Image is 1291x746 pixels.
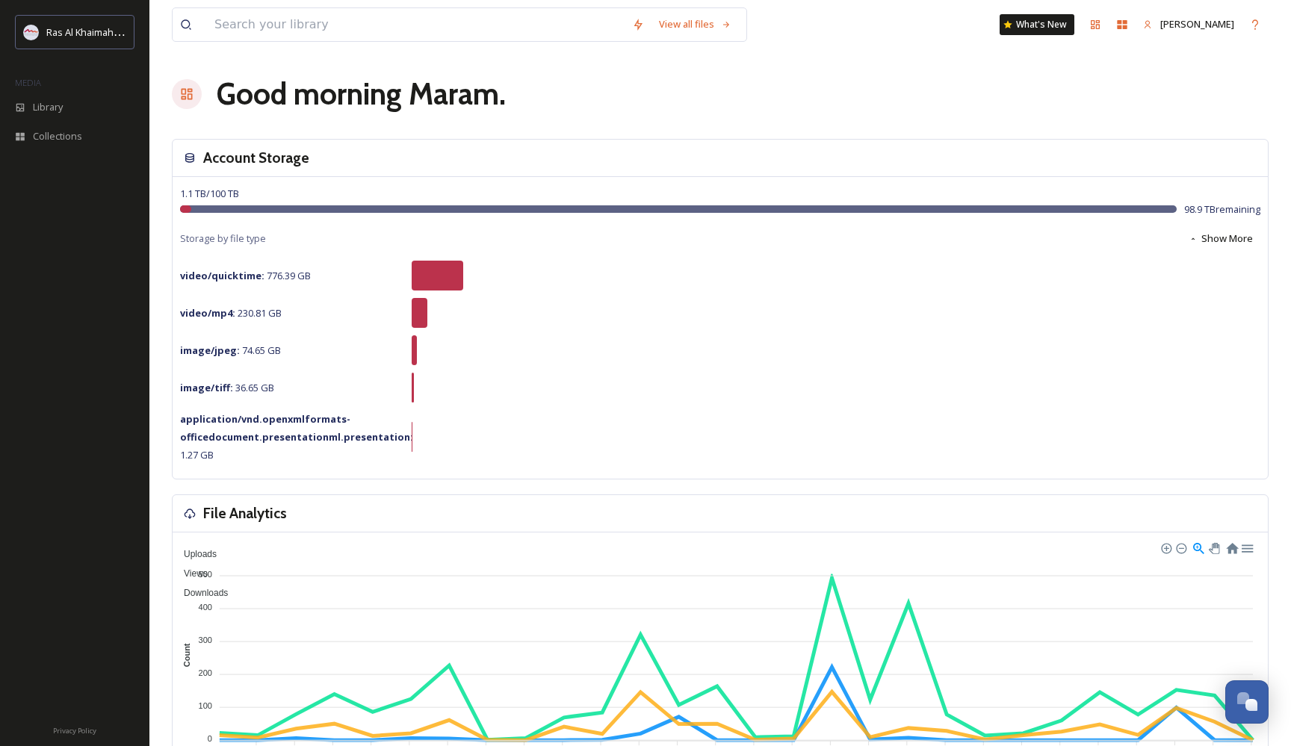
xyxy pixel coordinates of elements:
[1160,542,1171,553] div: Zoom In
[1225,541,1238,553] div: Reset Zoom
[1136,10,1242,39] a: [PERSON_NAME]
[53,726,96,736] span: Privacy Policy
[180,306,235,320] strong: video/mp4 :
[33,129,82,143] span: Collections
[173,568,208,579] span: Views
[180,344,281,357] span: 74.65 GB
[1225,680,1269,724] button: Open Chat
[15,77,41,88] span: MEDIA
[199,569,212,578] tspan: 500
[1160,17,1234,31] span: [PERSON_NAME]
[46,25,258,39] span: Ras Al Khaimah Tourism Development Authority
[1209,543,1218,552] div: Panning
[199,668,212,677] tspan: 200
[1181,224,1260,253] button: Show More
[1000,14,1074,35] a: What's New
[199,603,212,612] tspan: 400
[180,381,233,394] strong: image/tiff :
[203,503,287,524] h3: File Analytics
[1175,542,1186,553] div: Zoom Out
[199,635,212,644] tspan: 300
[199,701,212,710] tspan: 100
[33,100,63,114] span: Library
[1192,541,1204,553] div: Selection Zoom
[53,721,96,739] a: Privacy Policy
[180,231,266,246] span: Storage by file type
[180,412,413,461] span: 1.27 GB
[180,187,239,200] span: 1.1 TB / 100 TB
[1240,541,1253,553] div: Menu
[180,306,282,320] span: 230.81 GB
[1184,202,1260,217] span: 98.9 TB remaining
[208,734,212,743] tspan: 0
[173,549,217,559] span: Uploads
[203,147,309,169] h3: Account Storage
[180,381,274,394] span: 36.65 GB
[180,344,240,357] strong: image/jpeg :
[217,72,506,116] h1: Good morning Maram .
[24,25,39,40] img: Logo_RAKTDA_RGB-01.png
[180,269,311,282] span: 776.39 GB
[207,8,625,41] input: Search your library
[180,412,413,444] strong: application/vnd.openxmlformats-officedocument.presentationml.presentation :
[180,269,264,282] strong: video/quicktime :
[173,588,228,598] span: Downloads
[182,643,191,667] text: Count
[651,10,739,39] a: View all files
